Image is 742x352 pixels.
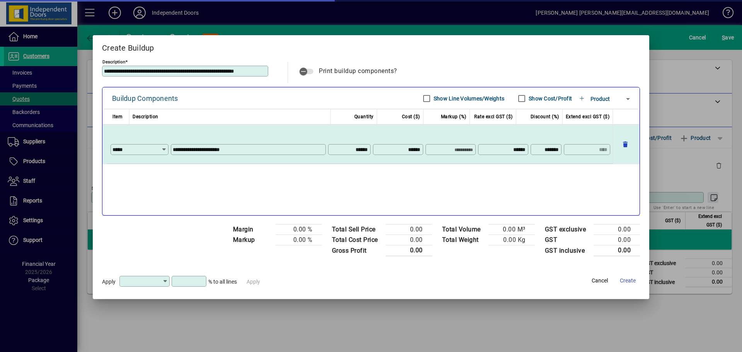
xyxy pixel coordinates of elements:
td: Total Weight [438,235,488,245]
span: Product [591,96,610,102]
td: Markup [229,235,276,245]
span: Print buildup components? [319,67,397,75]
span: Item [112,112,123,121]
span: Create [620,277,636,285]
td: Margin [229,224,276,235]
td: GST exclusive [541,224,594,235]
td: 0.00 M³ [488,224,535,235]
span: Apply [102,279,116,285]
label: Show Cost/Profit [527,95,572,102]
div: Buildup Components [112,92,178,105]
label: Show Line Volumes/Weights [432,95,504,102]
span: Extend excl GST ($) [566,112,610,121]
td: 0.00 % [276,224,322,235]
span: Cost ($) [402,112,420,121]
td: 0.00 Kg [488,235,535,245]
td: 0.00 [594,245,640,256]
td: 0.00 % [276,235,322,245]
td: 0.00 [386,235,432,245]
span: Markup (%) [441,112,466,121]
mat-label: Description [102,59,125,65]
span: Cancel [592,277,608,285]
td: 0.00 [386,245,432,256]
td: Total Sell Price [328,224,386,235]
span: Quantity [354,112,374,121]
span: Discount (%) [531,112,559,121]
button: Create [615,274,640,288]
td: 0.00 [594,224,640,235]
span: % to all lines [208,279,237,285]
td: Total Volume [438,224,488,235]
button: Cancel [587,274,612,288]
td: Gross Profit [328,245,386,256]
h2: Create Buildup [93,35,649,58]
td: 0.00 [386,224,432,235]
td: Total Cost Price [328,235,386,245]
td: 0.00 [594,235,640,245]
span: Rate excl GST ($) [474,112,513,121]
td: GST inclusive [541,245,594,256]
td: GST [541,235,594,245]
span: Description [133,112,158,121]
